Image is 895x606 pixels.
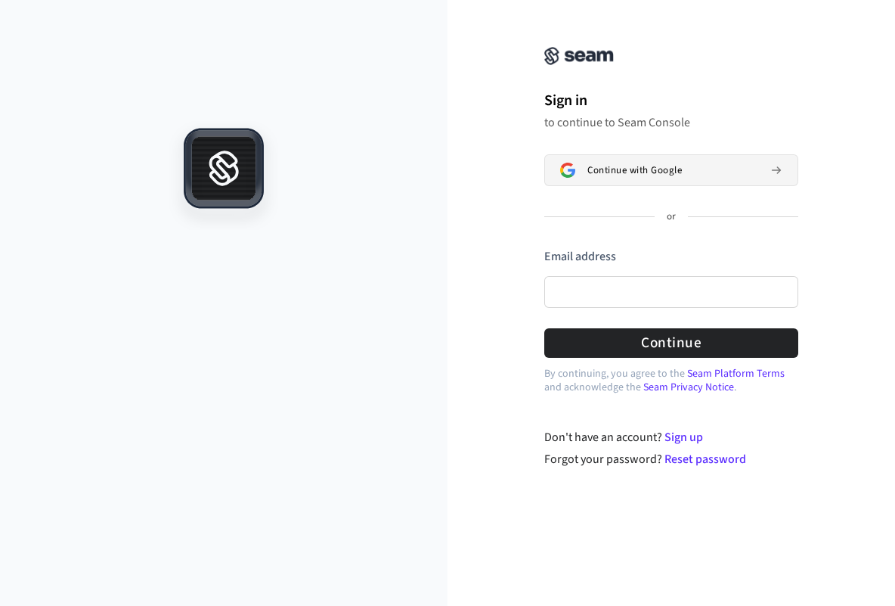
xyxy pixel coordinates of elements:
[587,164,682,176] span: Continue with Google
[667,210,676,224] p: or
[687,366,785,381] a: Seam Platform Terms
[544,450,799,468] div: Forgot your password?
[544,428,799,446] div: Don't have an account?
[664,429,703,446] a: Sign up
[544,328,798,358] button: Continue
[643,380,734,395] a: Seam Privacy Notice
[544,115,798,130] p: to continue to Seam Console
[544,89,798,112] h1: Sign in
[560,163,575,178] img: Sign in with Google
[544,47,614,65] img: Seam Console
[544,154,798,186] button: Sign in with GoogleContinue with Google
[544,248,616,265] label: Email address
[664,451,746,468] a: Reset password
[544,367,798,394] p: By continuing, you agree to the and acknowledge the .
